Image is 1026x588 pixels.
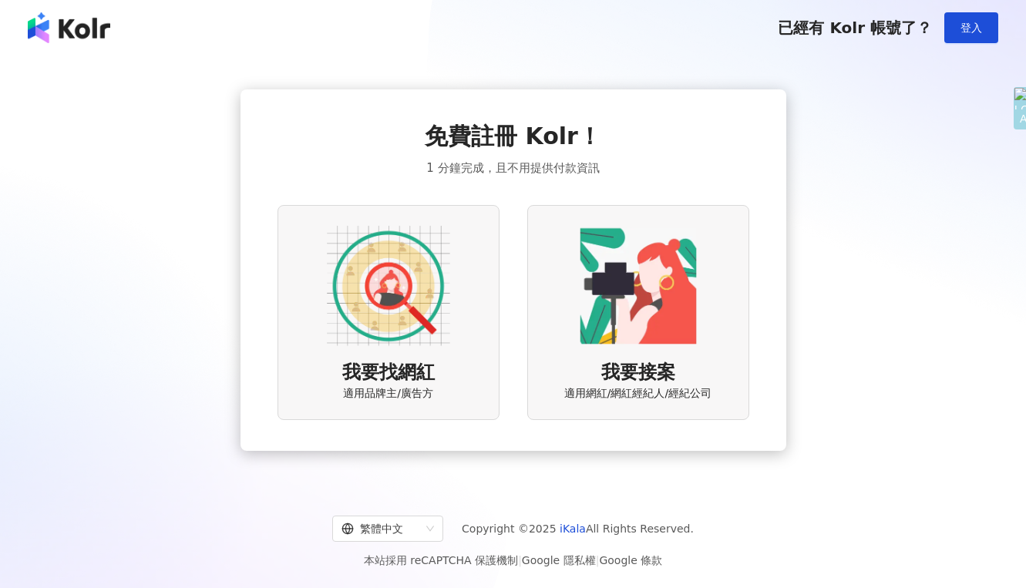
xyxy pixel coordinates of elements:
span: 適用品牌主/廣告方 [343,386,433,402]
span: 登入 [960,22,982,34]
a: iKala [560,522,586,535]
a: Google 隱私權 [522,554,596,566]
span: 已經有 Kolr 帳號了？ [778,18,932,37]
span: | [518,554,522,566]
div: 繁體中文 [341,516,420,541]
img: AD identity option [327,224,450,348]
span: 我要找網紅 [342,360,435,386]
img: KOL identity option [577,224,700,348]
a: Google 條款 [599,554,662,566]
span: | [596,554,600,566]
span: 本站採用 reCAPTCHA 保護機制 [364,551,662,570]
span: 我要接案 [601,360,675,386]
span: 1 分鐘完成，且不用提供付款資訊 [426,159,599,177]
button: 登入 [944,12,998,43]
span: Copyright © 2025 All Rights Reserved. [462,519,694,538]
span: 適用網紅/網紅經紀人/經紀公司 [564,386,711,402]
img: logo [28,12,110,43]
span: 免費註冊 Kolr！ [425,120,601,153]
